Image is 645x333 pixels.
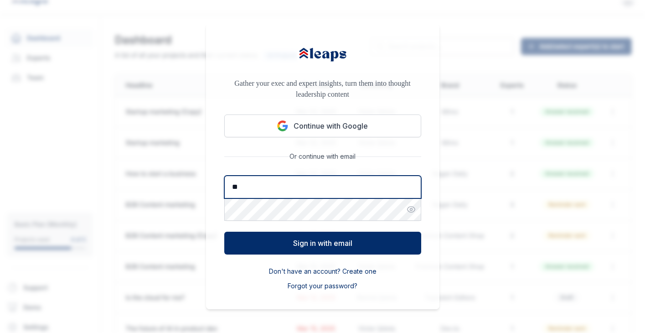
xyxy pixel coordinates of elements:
button: Don't have an account? Create one [269,267,377,276]
img: Google logo [277,120,288,131]
img: Leaps [298,42,348,67]
p: Gather your exec and expert insights, turn them into thought leadership content [224,78,421,100]
button: Continue with Google [224,114,421,137]
button: Sign in with email [224,232,421,255]
button: Forgot your password? [288,281,357,291]
span: Or continue with email [286,152,359,161]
